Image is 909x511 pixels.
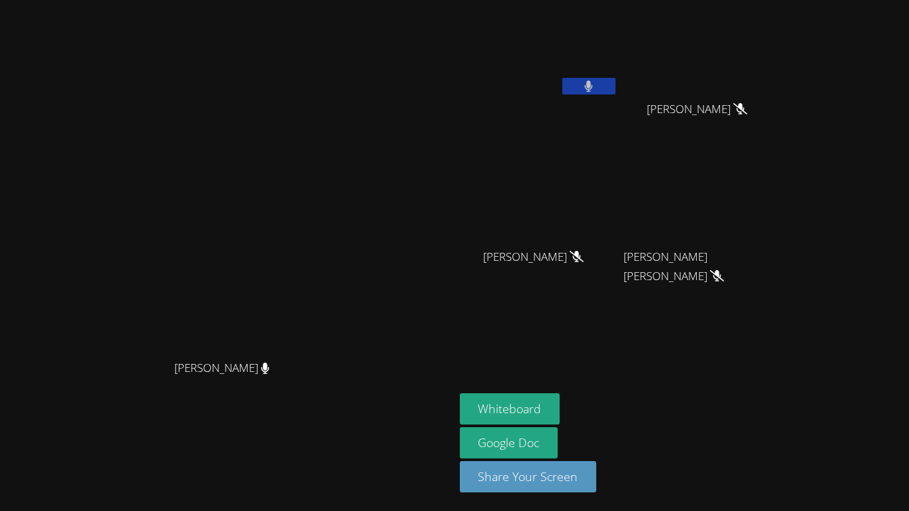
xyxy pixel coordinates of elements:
[647,100,747,119] span: [PERSON_NAME]
[460,427,558,458] a: Google Doc
[460,393,560,425] button: Whiteboard
[483,248,584,267] span: [PERSON_NAME]
[624,248,771,286] span: [PERSON_NAME] [PERSON_NAME]
[174,359,270,378] span: [PERSON_NAME]
[460,461,597,492] button: Share Your Screen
